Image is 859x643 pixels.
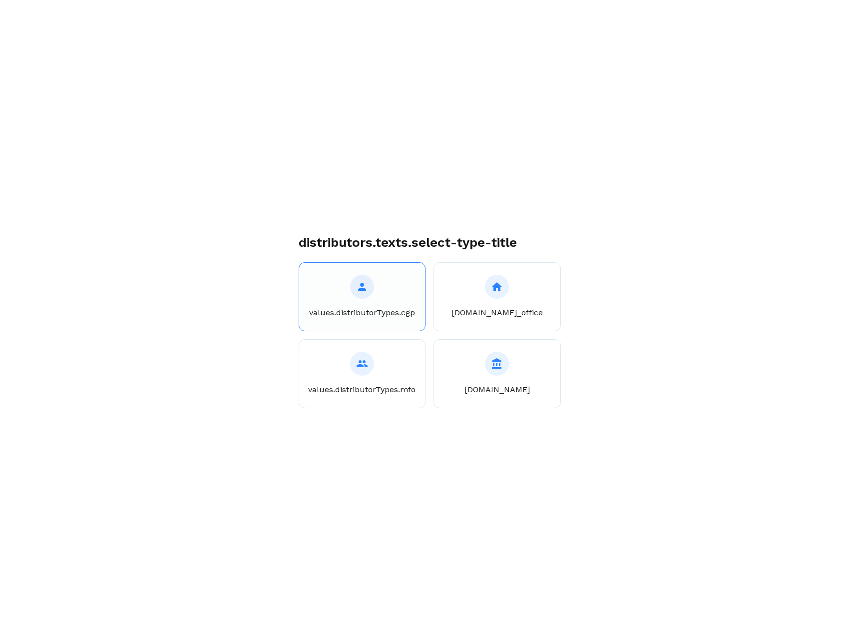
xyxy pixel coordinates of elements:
[308,384,416,396] p: values.distributorTypes.mfo
[299,235,561,250] h1: distributors.texts.select-type-title
[433,262,561,331] button: [DOMAIN_NAME]_office
[451,307,543,319] p: [DOMAIN_NAME]_office
[309,307,415,319] p: values.distributorTypes.cgp
[433,339,561,408] button: [DOMAIN_NAME]
[464,384,530,396] p: [DOMAIN_NAME]
[299,262,426,331] button: values.distributorTypes.cgp
[299,339,426,408] button: values.distributorTypes.mfo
